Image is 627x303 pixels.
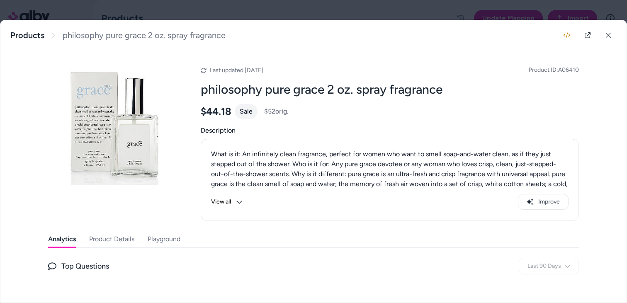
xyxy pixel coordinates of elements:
[264,107,289,116] span: $52 orig.
[201,82,579,97] h2: philosophy pure grace 2 oz. spray fragrance
[518,194,569,210] button: Improve
[63,30,226,41] span: philosophy pure grace 2 oz. spray fragrance
[89,231,134,247] button: Product Details
[48,60,181,193] img: a06410.001
[201,126,579,136] span: Description
[48,231,76,247] button: Analytics
[10,30,44,41] a: Products
[61,260,109,272] span: Top Questions
[148,231,180,247] button: Playground
[201,105,231,118] span: $44.18
[235,104,258,119] div: Sale
[211,149,569,219] p: What is it: An infinitely clean fragrance, perfect for women who want to smell soap-and-water cle...
[211,194,243,210] button: View all
[529,66,579,74] span: Product ID: A06410
[210,67,263,74] span: Last updated [DATE]
[10,30,226,41] nav: breadcrumb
